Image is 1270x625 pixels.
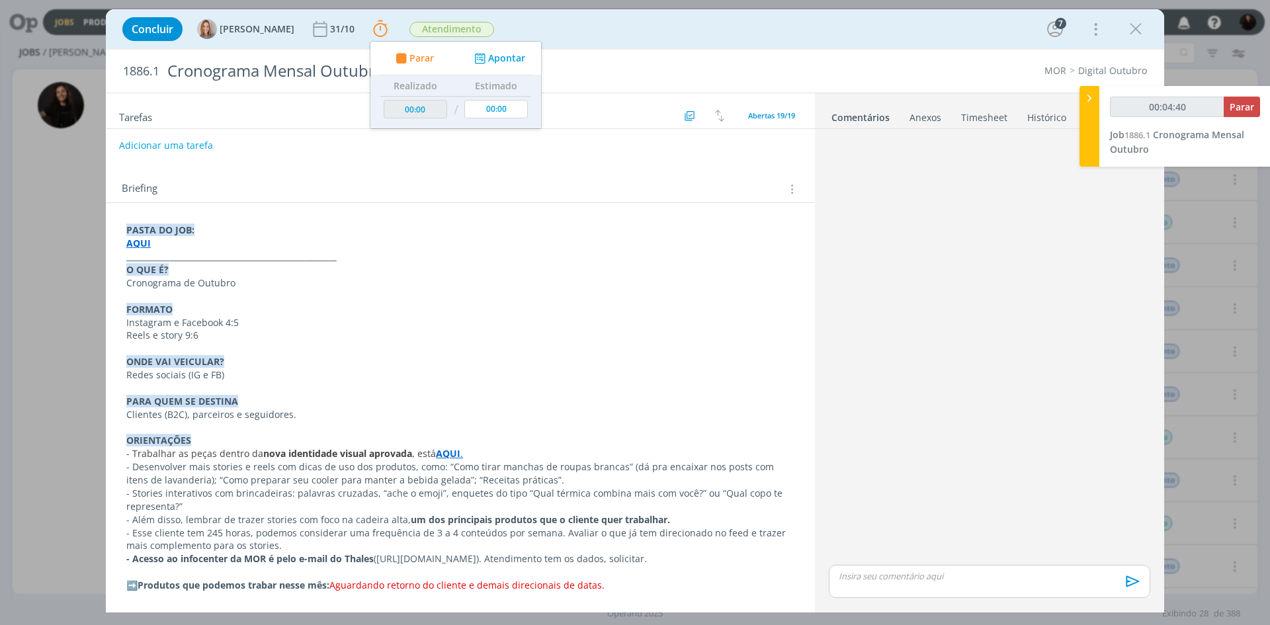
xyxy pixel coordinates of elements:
button: Concluir [122,17,183,41]
a: AQUI [126,237,151,249]
strong: ORIENTAÇÕES [126,434,191,446]
span: Tarefas [119,108,152,124]
span: Aguardando retorno do cliente e demais direcionais de datas. [329,579,605,591]
button: 7 [1044,19,1066,40]
span: Parar [1230,101,1254,113]
button: Parar [1224,97,1260,117]
p: Redes sociais (IG e FB) [126,368,794,382]
strong: PARA QUEM SE DESTINA [126,395,238,407]
a: Comentários [831,105,890,124]
td: / [450,97,462,124]
span: 1886.1 [123,64,159,79]
button: Adicionar uma tarefa [118,134,214,157]
p: - Além disso, lembrar de trazer stories com foco na cadeira alta, [126,513,794,526]
p: - Esse cliente tem 245 horas, podemos considerar uma frequência de 3 a 4 conteúdos por semana. Av... [126,526,794,553]
a: Timesheet [960,105,1008,124]
strong: _____________________________________________________ [126,250,337,263]
p: - Desenvolver mais stories e reels com dicas de uso dos produtos, como: “Como tirar manchas de ro... [126,460,794,487]
button: A[PERSON_NAME] [197,19,294,39]
button: Apontar [471,52,526,65]
img: arrow-down-up.svg [715,110,724,122]
span: Parar [409,54,434,63]
strong: - Acesso ao infocenter da MOR é pelo e-mail do Thales [126,552,374,565]
strong: FORMATO [126,303,173,315]
span: 1886.1 [1124,129,1150,141]
a: Digital Outubro [1078,64,1147,77]
strong: ➡️Produtos que podemos trabar nesse mês: [126,579,329,591]
img: A [197,19,217,39]
span: Briefing [122,181,157,198]
strong: nova identidade visual aprovada [263,447,412,460]
span: Cronograma Mensal Outubro [1110,128,1244,155]
p: Instagram e Facebook 4:5 [126,316,794,329]
a: MOR [1044,64,1066,77]
span: Abertas 19/19 [748,110,795,120]
a: . [460,447,463,460]
p: Cronograma de Outubro [126,276,794,290]
a: Histórico [1027,105,1067,124]
div: dialog [106,9,1164,612]
a: AQUI [436,447,460,460]
p: Reels e story 9:6 [126,329,794,342]
p: Clientes (B2C), parceiros e seguidores. [126,408,794,421]
strong: um dos principais produtos que o cliente quer trabalhar. [411,513,670,526]
span: Concluir [132,24,173,34]
p: - Stories interativos com brincadeiras: palavras cruzadas, “ache o emoji”, enquetes do tipo “Qual... [126,487,794,513]
strong: PASTA DO JOB: [126,224,194,236]
th: Estimado [461,75,531,97]
div: 31/10 [330,24,357,34]
span: [PERSON_NAME] [220,24,294,34]
span: , está [412,447,436,460]
th: Realizado [380,75,450,97]
strong: ONDE VAI VEICULAR? [126,355,224,368]
span: Atendimento [409,22,494,37]
strong: O QUE É? [126,263,169,276]
a: Job1886.1Cronograma Mensal Outubro [1110,128,1244,155]
p: ([URL][DOMAIN_NAME]). Atendimento tem os dados, solicitar. [126,552,794,565]
div: 7 [1055,18,1066,29]
div: Anexos [910,111,941,124]
div: Cronograma Mensal Outubro [162,55,715,87]
button: Atendimento [409,21,495,38]
span: - Trabalhar as peças dentro da [126,447,263,460]
button: Parar [392,52,434,65]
